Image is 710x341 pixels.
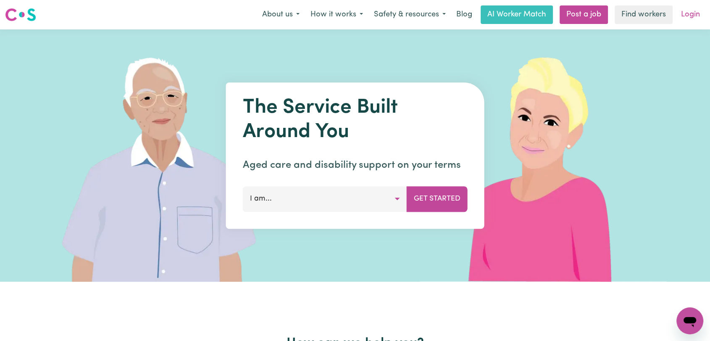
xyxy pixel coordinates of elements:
[407,186,468,211] button: Get Started
[243,158,468,173] p: Aged care and disability support on your terms
[368,6,451,24] button: Safety & resources
[305,6,368,24] button: How it works
[451,5,477,24] a: Blog
[257,6,305,24] button: About us
[560,5,608,24] a: Post a job
[5,7,36,22] img: Careseekers logo
[243,96,468,144] h1: The Service Built Around You
[243,186,407,211] button: I am...
[615,5,673,24] a: Find workers
[5,5,36,24] a: Careseekers logo
[481,5,553,24] a: AI Worker Match
[676,307,703,334] iframe: Button to launch messaging window
[676,5,705,24] a: Login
